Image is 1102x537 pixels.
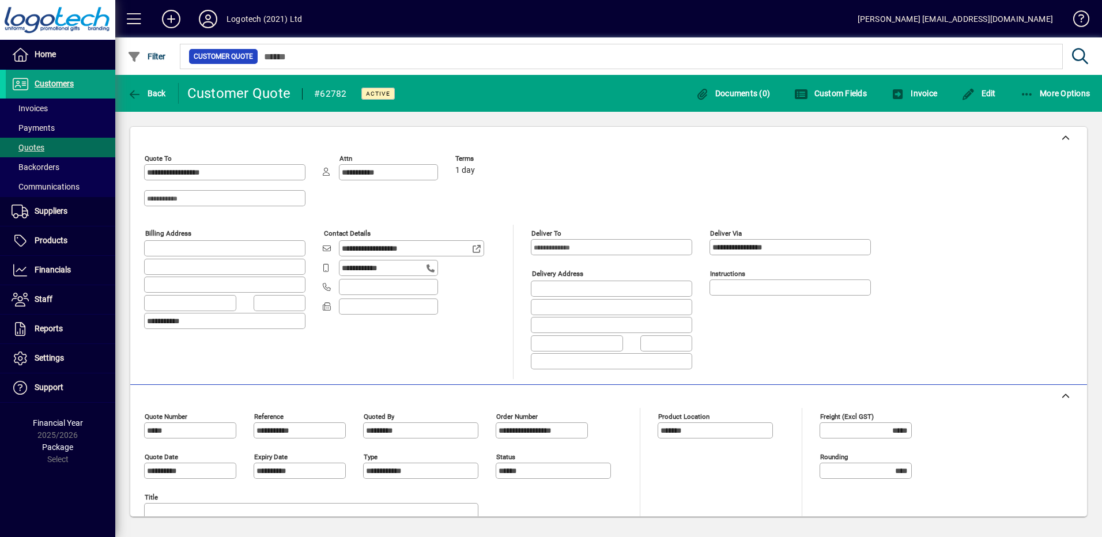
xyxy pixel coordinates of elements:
a: Quotes [6,138,115,157]
a: Support [6,373,115,402]
a: Staff [6,285,115,314]
button: Documents (0) [692,83,773,104]
a: Financials [6,256,115,285]
mat-label: Rounding [820,452,848,460]
a: Knowledge Base [1065,2,1088,40]
mat-label: Quote To [145,154,172,162]
mat-label: Expiry date [254,452,288,460]
span: Documents (0) [695,89,770,98]
mat-label: Type [364,452,378,460]
mat-label: Freight (excl GST) [820,412,874,420]
span: Invoices [12,104,48,113]
div: Logotech (2021) Ltd [227,10,302,28]
span: Communications [12,182,80,191]
mat-label: Status [496,452,515,460]
span: Invoice [891,89,937,98]
span: Custom Fields [794,89,867,98]
span: Quotes [12,143,44,152]
a: Settings [6,344,115,373]
span: Products [35,236,67,245]
span: Customers [35,79,74,88]
span: Terms [455,155,524,162]
mat-label: Title [145,493,158,501]
span: Package [42,443,73,452]
a: Payments [6,118,115,138]
button: Filter [124,46,169,67]
button: More Options [1017,83,1093,104]
a: Home [6,40,115,69]
mat-label: Quoted by [364,412,394,420]
button: Invoice [888,83,940,104]
button: Custom Fields [791,83,870,104]
mat-label: Order number [496,412,538,420]
mat-label: Attn [339,154,352,162]
span: Reports [35,324,63,333]
a: Suppliers [6,197,115,226]
span: Active [366,90,390,97]
a: Communications [6,177,115,196]
span: Financials [35,265,71,274]
mat-label: Reference [254,412,284,420]
span: Suppliers [35,206,67,215]
mat-label: Deliver via [710,229,742,237]
span: Backorders [12,162,59,172]
span: 1 day [455,166,475,175]
button: Add [153,9,190,29]
mat-label: Deliver To [531,229,561,237]
button: Profile [190,9,227,29]
div: #62782 [314,85,347,103]
span: Settings [35,353,64,362]
mat-label: Instructions [710,270,745,278]
mat-label: Product location [658,412,709,420]
span: Filter [127,52,166,61]
a: Reports [6,315,115,343]
span: More Options [1020,89,1090,98]
a: Products [6,226,115,255]
mat-label: Quote number [145,412,187,420]
span: Financial Year [33,418,83,428]
button: Back [124,83,169,104]
div: [PERSON_NAME] [EMAIL_ADDRESS][DOMAIN_NAME] [858,10,1053,28]
a: Invoices [6,99,115,118]
div: Customer Quote [187,84,291,103]
span: Payments [12,123,55,133]
span: Staff [35,294,52,304]
span: Support [35,383,63,392]
mat-label: Quote date [145,452,178,460]
span: Home [35,50,56,59]
span: Customer Quote [194,51,253,62]
a: Backorders [6,157,115,177]
button: Edit [958,83,999,104]
span: Edit [961,89,996,98]
app-page-header-button: Back [115,83,179,104]
span: Back [127,89,166,98]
